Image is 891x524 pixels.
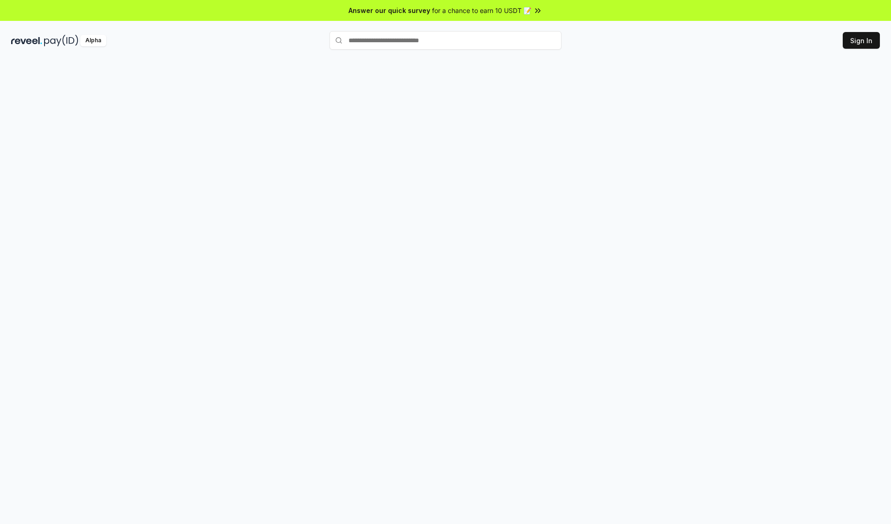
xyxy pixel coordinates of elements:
span: Answer our quick survey [349,6,430,15]
button: Sign In [843,32,880,49]
span: for a chance to earn 10 USDT 📝 [432,6,531,15]
div: Alpha [80,35,106,46]
img: pay_id [44,35,78,46]
img: reveel_dark [11,35,42,46]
